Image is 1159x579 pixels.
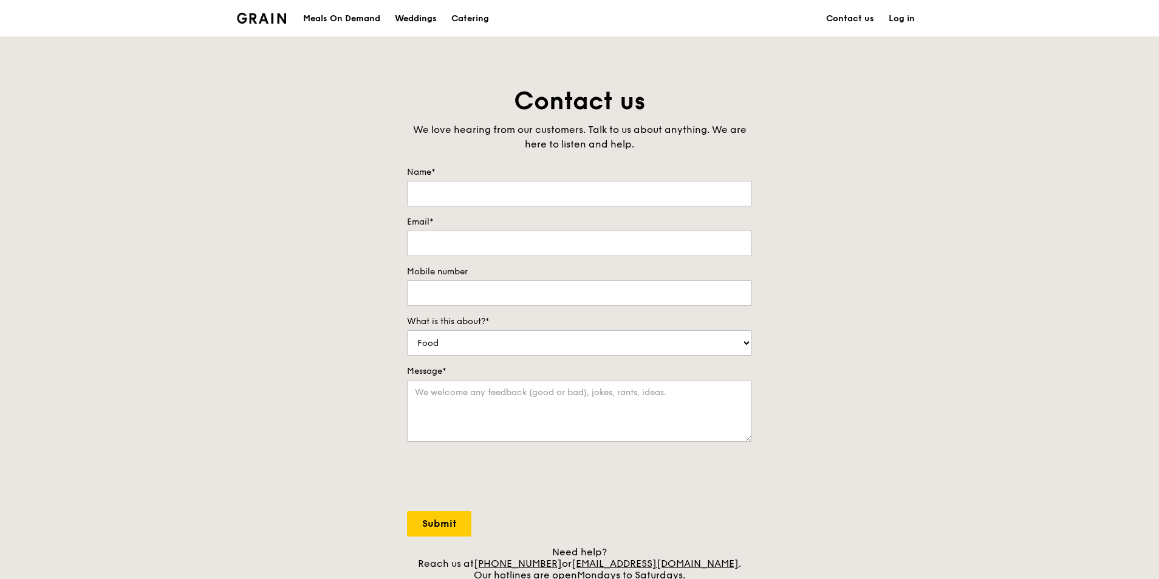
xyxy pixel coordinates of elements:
div: Weddings [395,1,437,37]
iframe: reCAPTCHA [407,454,592,501]
div: Meals On Demand [303,1,380,37]
label: Email* [407,216,752,228]
label: What is this about?* [407,316,752,328]
a: [EMAIL_ADDRESS][DOMAIN_NAME] [572,558,739,569]
div: Catering [451,1,489,37]
a: [PHONE_NUMBER] [474,558,562,569]
label: Message* [407,365,752,378]
a: Weddings [388,1,444,37]
img: Grain [237,13,286,24]
h1: Contact us [407,85,752,118]
input: Submit [407,511,471,537]
a: Log in [881,1,922,37]
a: Catering [444,1,496,37]
div: We love hearing from our customers. Talk to us about anything. We are here to listen and help. [407,123,752,152]
a: Contact us [819,1,881,37]
label: Mobile number [407,266,752,278]
label: Name* [407,166,752,178]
